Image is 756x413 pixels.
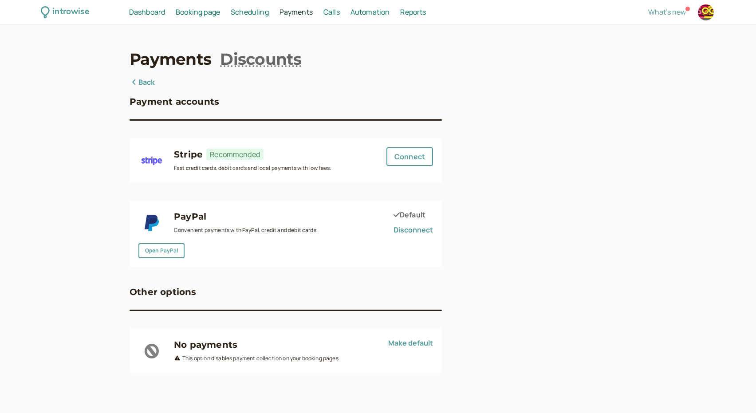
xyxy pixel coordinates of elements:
img: integrations-stripe-icon.svg [138,154,165,167]
span: Reports [400,7,426,17]
button: Disconnect [394,226,433,234]
span: Calls [323,7,340,17]
span: Dashboard [129,7,165,17]
a: Back [130,77,155,88]
div: PayPal [174,209,206,224]
h3: Payment accounts [130,94,219,109]
small: This option disables payment collection on your booking pages. [174,354,340,362]
a: Account [697,3,715,22]
a: Payments [130,48,211,70]
div: introwise [52,5,89,19]
h3: Other options [130,285,197,299]
a: introwise [41,5,89,19]
div: No payments [174,338,379,352]
iframe: Chat Widget [712,370,756,413]
a: Reports [400,7,426,18]
div: Default [394,209,433,221]
small: Fast credit cards, debit cards and local payments with low fees. [174,164,331,172]
a: Payments [280,7,313,18]
a: Automation [350,7,390,18]
img: integrations-none-icon.svg [145,344,159,358]
a: Open PayPal [138,243,185,258]
img: integrations-paypal-icon.svg [145,215,159,232]
a: Booking page [176,7,220,18]
button: Connect [386,147,433,166]
span: Recommended [206,149,264,160]
a: Calls [323,7,340,18]
span: What's new [648,7,686,17]
a: Discounts [220,48,302,70]
a: Dashboard [129,7,165,18]
span: Booking page [176,7,220,17]
button: Make default [388,339,433,347]
div: Stripe [174,147,203,161]
a: Scheduling [231,7,269,18]
span: Scheduling [231,7,269,17]
span: Payments [280,7,313,17]
small: Convenient payments with PayPal, credit and debit cards. [174,226,318,234]
span: Automation [350,7,390,17]
button: What's new [648,8,686,16]
span: Disconnect [394,225,433,235]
